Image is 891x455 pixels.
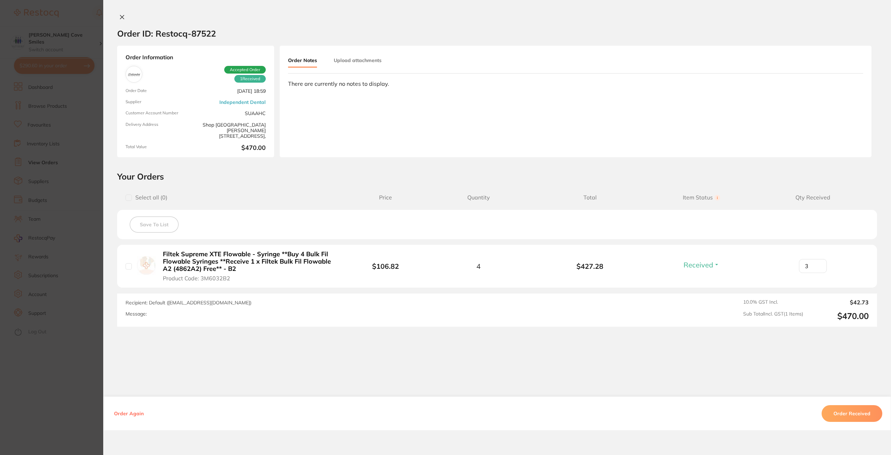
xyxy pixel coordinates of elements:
[126,122,193,139] span: Delivery Address
[161,250,338,282] button: Filtek Supreme XTE Flowable - Syringe **Buy 4 Bulk Fil Flowable Syringes **Receive 1 x Filtek Bul...
[423,194,534,201] span: Quantity
[799,259,827,273] input: Qty
[288,54,317,68] button: Order Notes
[130,217,179,233] button: Save To List
[219,99,266,105] a: Independent Dental
[348,194,423,201] span: Price
[743,311,803,321] span: Sub Total Incl. GST ( 1 Items)
[757,194,869,201] span: Qty Received
[126,299,251,306] span: Recipient: Default ( [EMAIL_ADDRESS][DOMAIN_NAME] )
[681,260,722,269] button: Received
[234,75,266,83] span: Received
[30,19,106,26] p: Hi [PERSON_NAME] [PERSON_NAME] here again. Independent Dental Rep [PERSON_NAME] confirmed that on...
[198,88,266,94] span: [DATE] 18:59
[534,194,646,201] span: Total
[163,251,336,272] b: Filtek Supreme XTE Flowable - Syringe **Buy 4 Bulk Fil Flowable Syringes **Receive 1 x Filtek Bul...
[534,262,646,270] b: $427.28
[127,68,141,81] img: Independent Dental
[126,311,147,317] label: Message:
[30,26,106,32] p: Message from Restocq, sent 1w ago
[476,262,481,270] span: 4
[334,54,382,67] button: Upload attachments
[112,410,146,417] button: Order Again
[198,122,266,139] span: Shop [GEOGRAPHIC_DATA][PERSON_NAME][STREET_ADDRESS],
[126,111,193,116] span: Customer Account Number
[10,14,129,38] div: message notification from Restocq, 1w ago. Hi Sundeep Ann here again. Independent Dental Rep Brod...
[224,66,266,74] span: Accepted Order
[126,88,193,94] span: Order Date
[132,194,167,201] span: Select all ( 0 )
[288,81,863,87] div: There are currently no notes to display.
[822,405,882,422] button: Order Received
[372,262,399,271] b: $106.82
[646,194,757,201] span: Item Status
[163,275,230,281] span: Product Code: 3M6032B2
[809,299,869,305] output: $42.73
[743,299,803,305] span: 10.0 % GST Incl.
[126,54,266,60] strong: Order Information
[126,144,193,152] span: Total Value
[137,256,156,275] img: Filtek Supreme XTE Flowable - Syringe **Buy 4 Bulk Fil Flowable Syringes **Receive 1 x Filtek Bul...
[117,28,216,39] h2: Order ID: Restocq- 87522
[198,111,266,116] span: SUAAHC
[684,260,713,269] span: Received
[126,99,193,105] span: Supplier
[809,311,869,321] output: $470.00
[117,171,877,182] h2: Your Orders
[198,144,266,152] b: $470.00
[16,20,27,31] img: Profile image for Restocq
